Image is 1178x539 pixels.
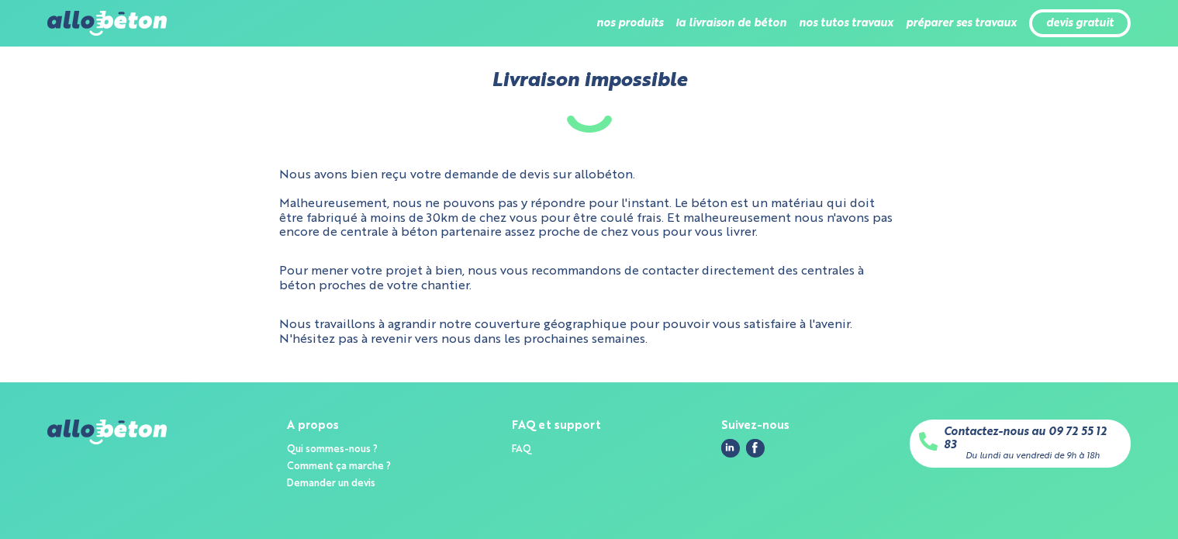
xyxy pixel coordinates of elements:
li: préparer ses travaux [906,5,1017,42]
li: nos produits [596,5,663,42]
li: la livraison de béton [675,5,786,42]
div: Suivez-nous [721,420,789,433]
a: Demander un devis [287,479,375,489]
img: allobéton [47,420,167,444]
p: Nous avons bien reçu votre demande de devis sur allobéton. Malheureusement, nous ne pouvons pas y... [279,168,900,240]
div: Du lundi au vendredi de 9h à 18h [966,451,1100,461]
a: FAQ [512,444,531,454]
p: Pour mener votre projet à bien, nous vous recommandons de contacter directement des centrales à b... [279,264,900,293]
a: Qui sommes-nous ? [287,444,378,454]
img: allobéton [47,11,167,36]
p: Nous travaillons à agrandir notre couverture géographique pour pouvoir vous satisfaire à l'avenir... [279,318,900,347]
a: devis gratuit [1046,17,1114,30]
a: Contactez-nous au 09 72 55 12 83 [944,426,1121,451]
div: FAQ et support [512,420,601,433]
li: nos tutos travaux [799,5,893,42]
iframe: Help widget launcher [1040,479,1161,522]
a: Comment ça marche ? [287,461,391,472]
div: A propos [287,420,391,433]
